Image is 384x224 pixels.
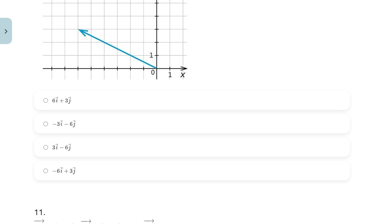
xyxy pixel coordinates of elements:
span: − [145,219,146,223]
span: j [73,122,75,127]
span: → [55,144,58,148]
span: 3 [57,122,60,126]
span: − [64,122,69,127]
img: icon-close-lesson-0947bae3869378f0d4975bcd49f059093ad1ed9edebbc8119c70593378902aed.svg [5,29,7,34]
span: → [60,120,63,124]
h1: 11 . [34,194,350,217]
span: → [148,219,155,223]
span: i [60,122,63,126]
span: + [59,99,64,103]
span: − [52,169,57,174]
span: i [60,169,63,173]
span: 6 [57,169,60,173]
span: i [56,145,58,150]
span: → [85,219,92,223]
span: j [68,145,71,151]
span: → [55,97,58,101]
span: − [82,219,83,223]
span: + [64,169,69,174]
span: − [80,219,86,223]
span: − [52,122,57,127]
span: 6 [70,122,73,126]
span: → [38,219,45,223]
span: − [33,219,39,223]
span: → [73,120,75,124]
span: − [143,219,149,223]
span: 3 [65,98,68,103]
span: 6 [52,98,55,103]
span: → [68,144,71,148]
span: j [73,169,75,174]
span: 3 [52,145,55,150]
span: 3 [70,169,73,173]
span: − [59,146,64,150]
span: → [68,97,71,101]
span: j [68,98,71,104]
span: → [60,167,63,171]
span: i [56,98,58,103]
span: → [73,167,75,171]
span: 6 [65,145,68,150]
